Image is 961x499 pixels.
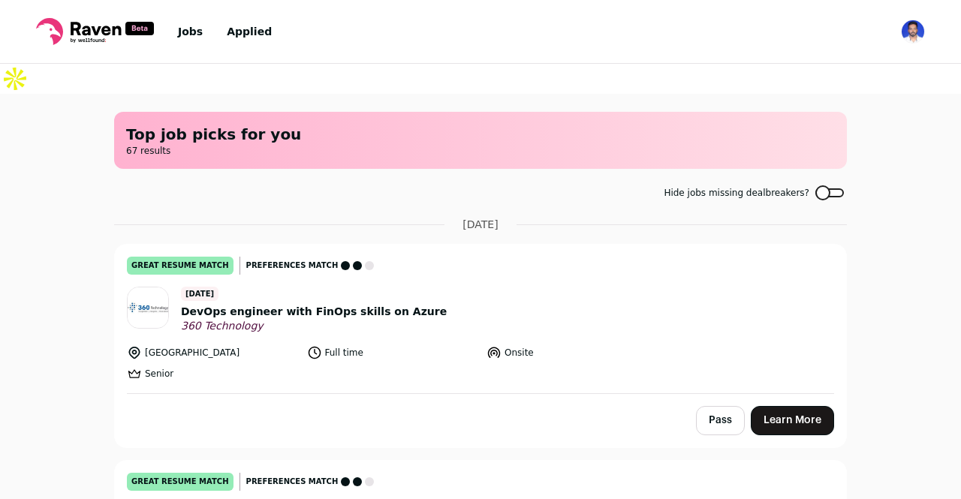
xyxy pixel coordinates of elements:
a: Learn More [751,406,834,435]
span: [DATE] [181,287,218,301]
span: DevOps engineer with FinOps skills on Azure [181,304,447,320]
a: Jobs [178,26,203,38]
a: Applied [227,26,272,38]
li: [GEOGRAPHIC_DATA] [127,345,298,360]
a: great resume match Preferences match [DATE] DevOps engineer with FinOps skills on Azure 360 Techn... [115,245,846,393]
div: great resume match [127,257,233,275]
span: Preferences match [246,258,339,273]
span: Hide jobs missing dealbreakers? [664,187,809,199]
span: 67 results [126,145,835,157]
li: Onsite [487,345,658,360]
img: 16329026-medium_jpg [901,20,925,44]
li: Senior [127,366,298,381]
button: Open dropdown [901,20,925,44]
div: great resume match [127,473,233,491]
span: 360 Technology [181,320,447,333]
li: Full time [307,345,478,360]
img: 69a7a9ce9d0f46849d74b17e492779b338448d3234911ba5dade7c7a7a180e07.jpg [128,287,168,328]
button: Pass [696,406,745,435]
span: Preferences match [246,474,339,489]
span: [DATE] [462,217,498,232]
h1: Top job picks for you [126,124,835,145]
